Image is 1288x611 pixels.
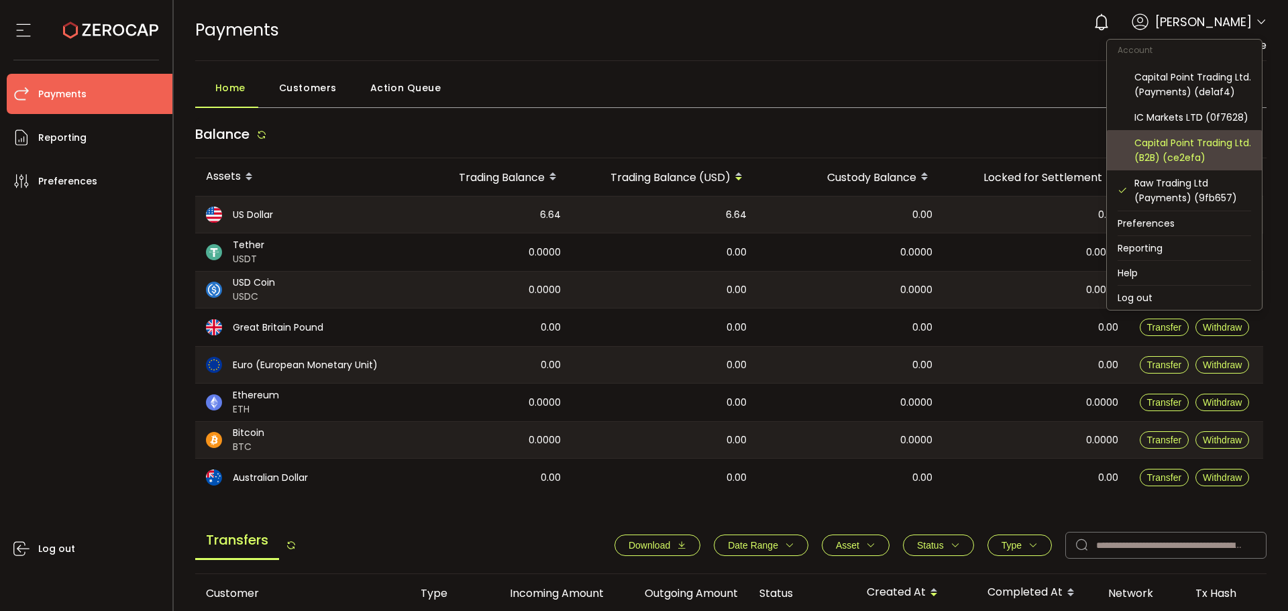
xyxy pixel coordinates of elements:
button: Transfer [1140,356,1189,374]
span: 0.00 [727,245,747,260]
span: Download [629,540,670,551]
span: 0.0000 [1086,245,1118,260]
span: Payments [38,85,87,104]
span: 0.00 [912,357,932,373]
div: Capital Point Trading Ltd. (Payments) (de1af4) [1134,70,1251,99]
li: Log out [1107,286,1262,310]
span: 0.00 [1098,470,1118,486]
button: Date Range [714,535,808,556]
span: Transfer [1147,397,1182,408]
span: 0.0000 [900,395,932,410]
span: Transfer [1147,359,1182,370]
button: Transfer [1140,394,1189,411]
span: 0.0000 [900,282,932,298]
img: usdc_portfolio.svg [206,282,222,298]
span: Date Range [728,540,778,551]
span: 0.00 [1098,320,1118,335]
iframe: Chat Widget [1132,466,1288,611]
li: Reporting [1107,236,1262,260]
span: Status [917,540,944,551]
span: 0.00 [727,395,747,410]
span: 6.64 [726,207,747,223]
div: Trading Balance [403,166,572,188]
span: Log out [38,539,75,559]
span: USDT [233,252,264,266]
span: Transfer [1147,322,1182,333]
span: Ethereum [233,388,279,402]
img: aud_portfolio.svg [206,469,222,486]
span: 0.00 [541,320,561,335]
button: Transfer [1140,319,1189,336]
span: Account [1107,44,1163,56]
span: Bitcoin [233,426,264,440]
div: Assets [195,166,403,188]
span: Home [215,74,246,101]
div: Customer [195,586,410,601]
span: Reporting [38,128,87,148]
button: Withdraw [1195,394,1249,411]
li: Help [1107,261,1262,285]
span: 0.0000 [900,245,932,260]
span: Transfer [1147,435,1182,445]
span: 0.00 [727,357,747,373]
span: 0.0000 [1086,282,1118,298]
span: 0.00 [727,433,747,448]
span: Transfers [195,522,279,560]
li: Preferences [1107,211,1262,235]
button: Type [987,535,1052,556]
span: 6.64 [540,207,561,223]
span: 0.0000 [529,282,561,298]
span: 0.00 [727,282,747,298]
span: Customers [279,74,337,101]
span: 0.0000 [529,395,561,410]
img: usd_portfolio.svg [206,207,222,223]
div: Raw Trading Ltd (Payments) (9fb657) [1134,176,1251,205]
img: gbp_portfolio.svg [206,319,222,335]
span: 0.0000 [529,245,561,260]
button: Withdraw [1195,319,1249,336]
span: 0.00 [1098,207,1118,223]
div: IC Markets LTD (0f7628) [1134,110,1251,125]
span: Euro (European Monetary Unit) [233,358,378,372]
span: 0.00 [541,357,561,373]
div: Completed At [977,581,1097,604]
div: Incoming Amount [480,586,614,601]
img: usdt_portfolio.svg [206,244,222,260]
span: Australian Dollar [233,471,308,485]
span: US Dollar [233,208,273,222]
span: Preferences [38,172,97,191]
div: Custody Balance [757,166,943,188]
span: Asset [836,540,859,551]
span: 0.00 [727,470,747,486]
button: Withdraw [1195,431,1249,449]
span: ETH [233,402,279,416]
span: 0.0000 [1086,395,1118,410]
img: btc_portfolio.svg [206,432,222,448]
span: 0.00 [912,207,932,223]
span: 0.0000 [529,433,561,448]
span: Type [1002,540,1022,551]
span: Balance [195,125,250,144]
div: Locked for Settlement [943,166,1129,188]
span: USDC [233,290,275,304]
img: eth_portfolio.svg [206,394,222,410]
span: 0.00 [912,320,932,335]
span: BTC [233,440,264,454]
span: 0.00 [541,470,561,486]
button: Download [614,535,700,556]
img: eur_portfolio.svg [206,357,222,373]
span: [PERSON_NAME] [1155,13,1252,31]
span: Enhanced Fee Structure [1138,38,1267,53]
div: Status [749,586,856,601]
div: Network [1097,586,1185,601]
span: 0.00 [1098,357,1118,373]
div: Created At [856,581,977,604]
span: 0.00 [727,320,747,335]
span: Withdraw [1203,322,1242,333]
span: USD Coin [233,276,275,290]
button: Withdraw [1195,356,1249,374]
span: Payments [195,18,279,42]
span: 0.0000 [1086,433,1118,448]
button: Status [903,535,974,556]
